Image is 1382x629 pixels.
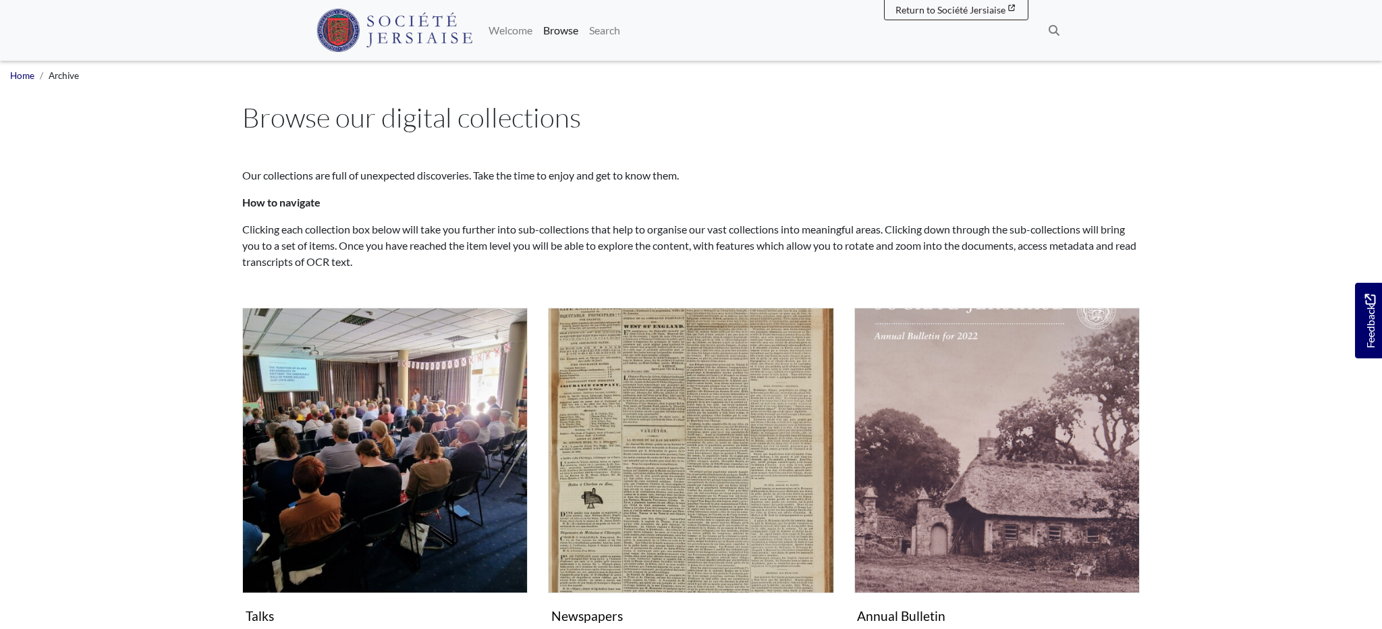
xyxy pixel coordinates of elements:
[242,196,321,209] strong: How to navigate
[316,5,472,55] a: Société Jersiaise logo
[854,308,1140,593] img: Annual Bulletin
[548,308,833,593] img: Newspapers
[548,308,833,629] a: Newspapers Newspapers
[242,308,528,629] a: Talks Talks
[242,167,1140,184] p: Our collections are full of unexpected discoveries. Take the time to enjoy and get to know them.
[242,101,1140,134] h1: Browse our digital collections
[316,9,472,52] img: Société Jersiaise
[895,4,1005,16] span: Return to Société Jersiaise
[483,17,538,44] a: Welcome
[10,70,34,81] a: Home
[242,308,528,593] img: Talks
[584,17,626,44] a: Search
[49,70,79,81] span: Archive
[1362,294,1378,349] span: Feedback
[242,221,1140,270] p: Clicking each collection box below will take you further into sub-collections that help to organi...
[854,308,1140,629] a: Annual Bulletin Annual Bulletin
[1355,283,1382,358] a: Would you like to provide feedback?
[538,17,584,44] a: Browse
